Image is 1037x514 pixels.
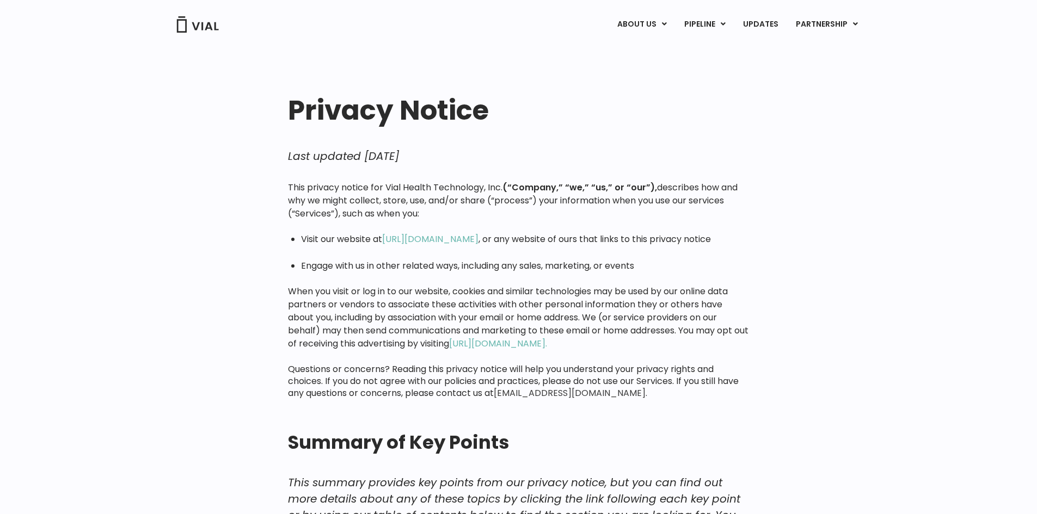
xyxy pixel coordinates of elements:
a: [EMAIL_ADDRESS][DOMAIN_NAME]. [494,387,647,399]
li: Engage with us in other related ways, including any sales, marketing, or events [301,260,749,272]
li: Visit our website at , or any website of ours that links to this privacy notice [301,233,749,245]
div: Questions or concerns? Reading this privacy notice will help you understand your privacy rights a... [288,181,749,399]
a: PARTNERSHIPMenu Toggle [787,15,867,34]
a: [URL][DOMAIN_NAME] [382,233,478,245]
a: [URL][DOMAIN_NAME]. [449,337,547,350]
p: When you visit or log in to our website, cookies and similar technologies may be used by our onli... [288,285,749,350]
a: ABOUT USMenu Toggle [609,15,675,34]
a: PIPELINEMenu Toggle [676,15,734,34]
p: This privacy notice for Vial Health Technology, Inc. describes how and why we might collect, stor... [288,181,749,220]
p: Last updated [DATE] [288,147,749,165]
img: Vial Logo [176,16,219,33]
a: UPDATES [734,15,787,34]
h2: Summary of Key Points [288,432,749,453]
strong: (“Company,” “we,” “us,” or “our”), [502,181,657,194]
h1: Privacy Notice [288,95,749,126]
